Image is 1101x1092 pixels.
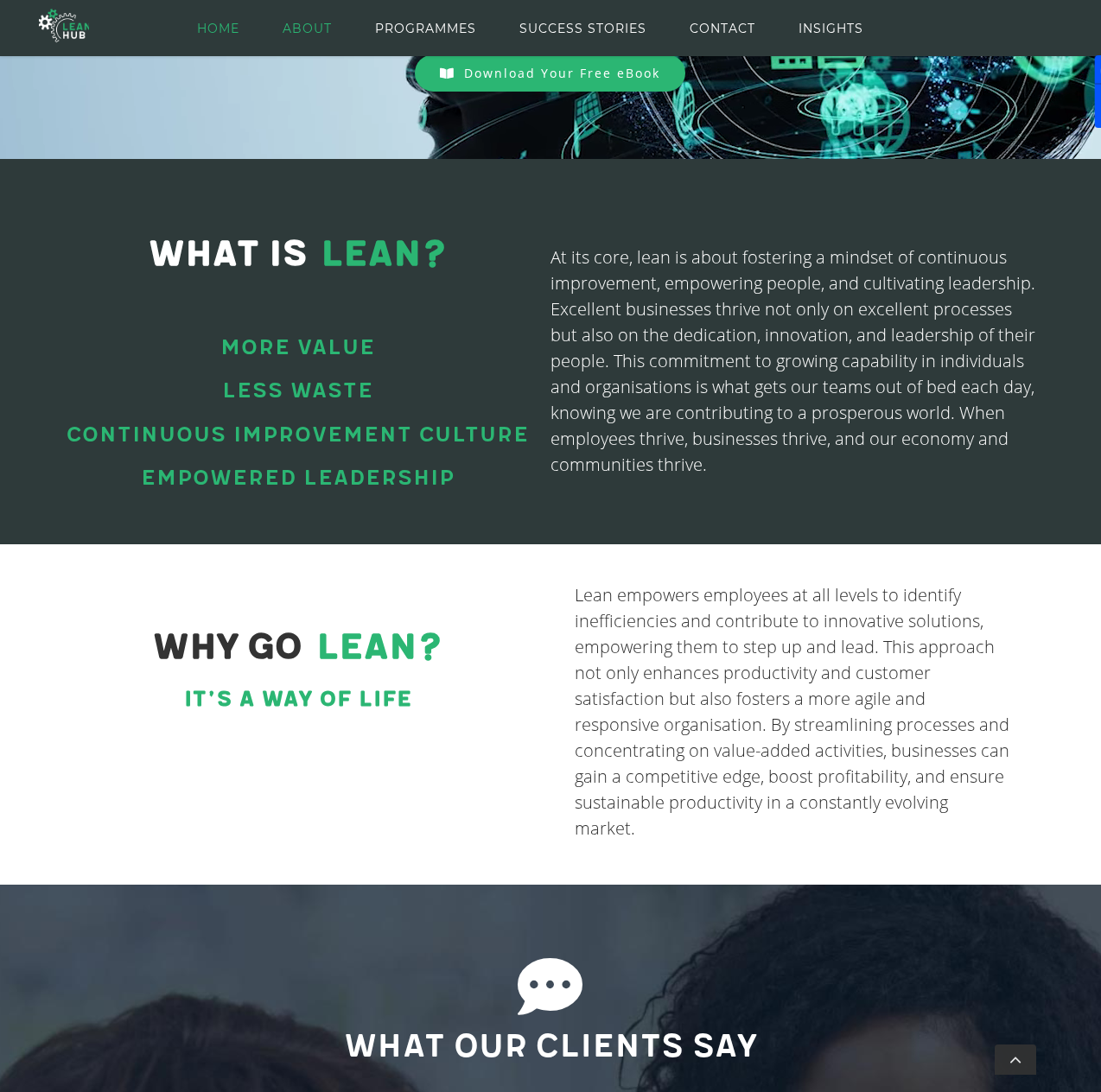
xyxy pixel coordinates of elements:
p: At its core, lean is about fostering a mindset of continuous improvement, empowering people, and ... [550,244,1036,478]
span: WHAT IS [149,232,307,276]
a: Download Your Free eBook [415,54,685,92]
img: The Lean Hub | Optimising productivity with Lean Logo [39,2,89,49]
span: Download Your Free eBook [464,65,660,81]
span: More Value Less waste Continuous improvement culture Empowered leadership [67,334,529,492]
h2: WHAT OUR CLIENTS SAY [220,1022,881,1072]
span: WHY GO [153,625,302,670]
span: LEAN? [321,232,448,276]
b: It’s a way of life [184,686,412,713]
span: LEAN? [316,625,443,670]
span: Lean empowers employees at all levels to identify inefficiencies and contribute to innovative sol... [575,583,1009,840]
